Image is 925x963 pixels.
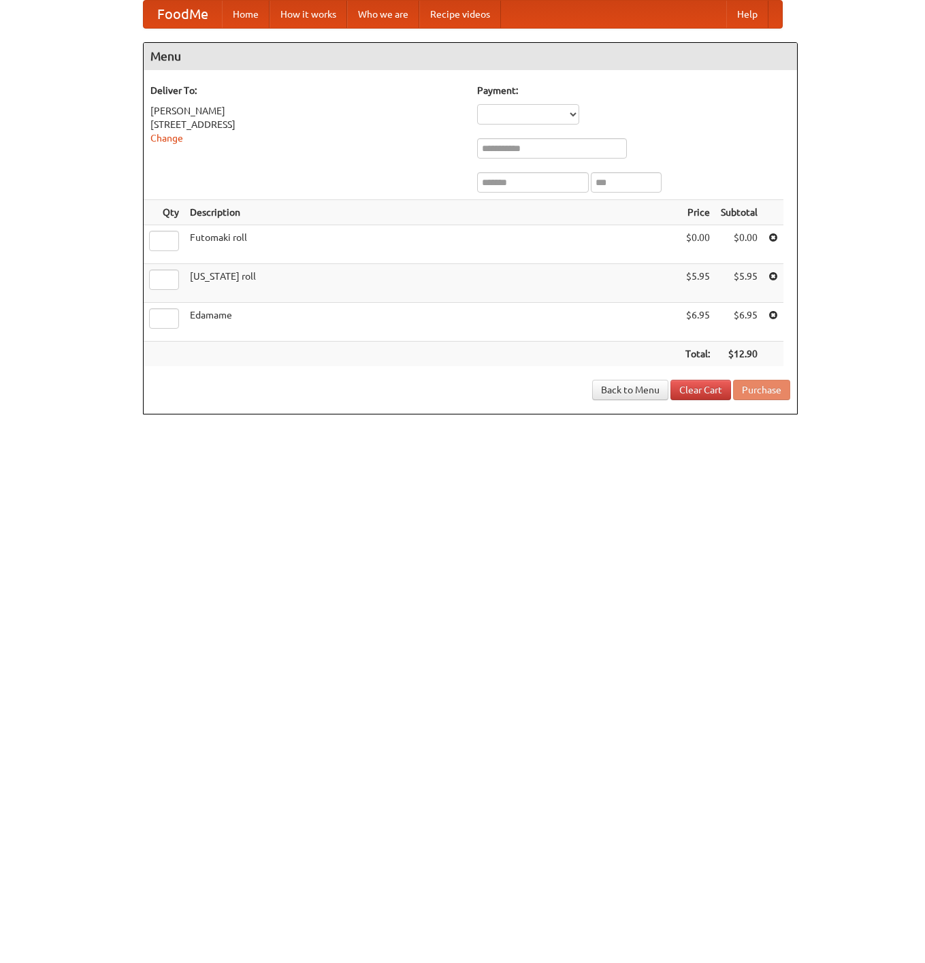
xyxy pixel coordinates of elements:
[715,200,763,225] th: Subtotal
[726,1,768,28] a: Help
[477,84,790,97] h5: Payment:
[592,380,668,400] a: Back to Menu
[715,342,763,367] th: $12.90
[144,1,222,28] a: FoodMe
[144,43,797,70] h4: Menu
[184,200,680,225] th: Description
[680,264,715,303] td: $5.95
[419,1,501,28] a: Recipe videos
[150,104,464,118] div: [PERSON_NAME]
[184,303,680,342] td: Edamame
[715,225,763,264] td: $0.00
[680,225,715,264] td: $0.00
[150,133,183,144] a: Change
[670,380,731,400] a: Clear Cart
[715,264,763,303] td: $5.95
[733,380,790,400] button: Purchase
[184,225,680,264] td: Futomaki roll
[150,118,464,131] div: [STREET_ADDRESS]
[680,342,715,367] th: Total:
[184,264,680,303] td: [US_STATE] roll
[715,303,763,342] td: $6.95
[680,200,715,225] th: Price
[144,200,184,225] th: Qty
[150,84,464,97] h5: Deliver To:
[680,303,715,342] td: $6.95
[222,1,270,28] a: Home
[347,1,419,28] a: Who we are
[270,1,347,28] a: How it works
